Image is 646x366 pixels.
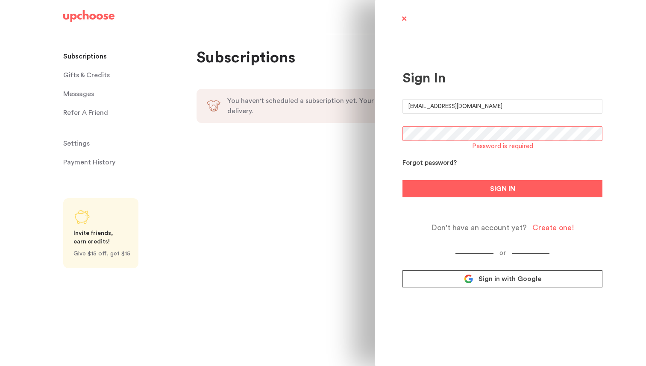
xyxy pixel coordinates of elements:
[490,184,515,194] span: SIGN IN
[402,70,602,86] div: Sign In
[402,270,602,287] a: Sign in with Google
[493,250,512,256] span: or
[402,180,602,197] button: SIGN IN
[431,223,527,233] span: Don't have an account yet?
[472,143,533,151] div: Password is required
[402,159,457,167] div: Forgot password?
[402,99,602,114] input: E-mail
[532,223,574,233] div: Create one!
[479,275,541,283] span: Sign in with Google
